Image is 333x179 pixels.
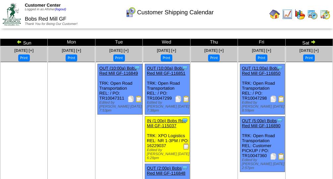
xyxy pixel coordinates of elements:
a: [DATE] [+] [300,48,319,53]
img: home.gif [269,9,280,20]
img: calendarinout.gif [320,9,330,20]
button: Print [113,54,125,61]
img: Packing Slip [270,96,277,102]
a: OUT (5:00p) Bobs Red Mill GF-116890 [242,118,280,128]
td: Mon [48,39,95,46]
img: ZoRoCo_Logo(Green%26Foil)%20jpg.webp [3,3,21,25]
img: Tooltip [182,117,188,124]
button: Print [18,54,30,61]
a: [DATE] [+] [157,48,176,53]
td: Fri [238,39,285,46]
img: Packing Slip [270,153,277,160]
a: (logout) [55,8,66,11]
td: Thu [190,39,238,46]
img: Tooltip [276,117,283,124]
span: Bobs Red Mill GF [25,16,66,22]
a: [DATE] [+] [14,48,33,53]
a: IN (1:00p) Bobs Red Mill GF-115037 [147,118,186,128]
img: Bill of Lading [278,96,285,102]
div: Edited by [PERSON_NAME] [DATE] 6:29pm [147,148,190,160]
a: [DATE] [+] [109,48,129,53]
button: Print [161,54,172,61]
button: Print [256,54,267,61]
div: Edited by [PERSON_NAME] [DATE] 2:57pm [242,158,285,170]
img: arrowleft.gif [17,39,22,45]
img: graph.gif [295,9,305,20]
span: Customer Center [25,3,61,8]
a: [DATE] [+] [62,48,81,53]
button: Print [66,54,77,61]
a: OUT (2:00p) Bobs Red Mill GF-116848 [147,166,185,176]
div: TRK: XPO Logistics REL: NR 1-3PM / PO: 16229037 [145,117,190,162]
div: Edited by [PERSON_NAME] [DATE] 7:38pm [147,101,190,113]
img: Bill of Lading [278,153,285,160]
button: Print [208,54,220,61]
a: [DATE] [+] [252,48,271,53]
div: Edited by [PERSON_NAME] [DATE] 7:53pm [99,101,142,113]
div: TRK: Open Road Transportation REL: / PO: TR10047298 [240,64,285,115]
img: Packing Slip [128,96,134,102]
div: TRK: Open Road Transportation REL: Customer PICKUP / PO: TR10047360 [240,117,285,172]
img: arrowright.gif [310,39,316,45]
td: Tue [95,39,142,46]
img: Receiving Document [183,143,190,150]
span: Logged in as Afisher [25,8,66,11]
a: [DATE] [+] [204,48,224,53]
img: Tooltip [182,165,188,171]
img: Tooltip [134,65,140,71]
img: Bill of Lading [136,96,142,102]
a: OUT (10:00a) Bobs Red Mill GF-116849 [99,66,138,76]
img: Tooltip [276,65,283,71]
td: Sat [285,39,333,46]
a: OUT (10:00a) Bobs Red Mill GF-116851 [147,66,185,76]
img: Tooltip [182,65,188,71]
img: line_graph.gif [282,9,293,20]
a: OUT (11:00a) Bobs Red Mill GF-116850 [242,66,280,76]
div: TRK: Open Road Transportation REL: / PO: TR10047311 [97,64,142,115]
img: calendarprod.gif [307,9,318,20]
img: Packing Slip [175,96,182,102]
img: Bill of Lading [183,96,190,102]
td: Sun [0,39,48,46]
div: TRK: Open Road Transportation REL: / PO: TR10047299 [145,64,190,115]
span: Customer Shipping Calendar [137,9,214,16]
div: Edited by [PERSON_NAME] [DATE] 8:59pm [242,101,285,113]
button: Print [303,54,315,61]
td: Wed [143,39,190,46]
img: calendarcustomer.gif [125,7,136,18]
span: Thank You for Being Our Customer! [25,22,78,26]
